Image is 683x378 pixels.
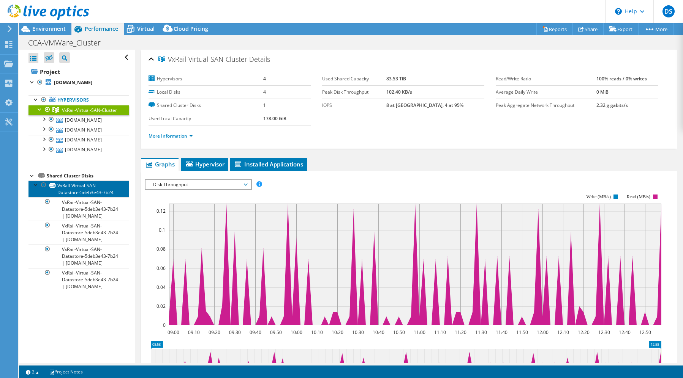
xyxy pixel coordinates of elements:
[536,23,573,35] a: Reports
[159,227,165,233] text: 0.1
[263,102,266,108] b: 1
[495,329,507,336] text: 11:40
[25,39,112,47] h1: CCA-VMWare_Cluster
[149,115,263,122] label: Used Local Capacity
[234,160,303,168] span: Installed Applications
[137,25,155,32] span: Virtual
[249,329,261,336] text: 09:40
[188,329,199,336] text: 09:10
[639,329,651,336] text: 12:50
[21,367,44,376] a: 2
[603,23,639,35] a: Export
[62,107,117,113] span: VxRail-Virtual-SAN-Cluster
[28,245,129,268] a: VxRail-Virtual-SAN-Datastore-5deb3e43-7b24 | [DOMAIN_NAME]
[157,208,166,214] text: 0.12
[263,89,266,95] b: 4
[208,329,220,336] text: 09:20
[627,194,650,199] text: Read (MB/s)
[311,329,323,336] text: 10:10
[28,180,129,197] a: VxRail-Virtual-SAN-Datastore-5deb3e43-7b24
[249,55,270,64] span: Details
[270,329,281,336] text: 09:50
[229,329,240,336] text: 09:30
[596,102,628,108] b: 2.32 gigabits/s
[149,133,193,139] a: More Information
[372,329,384,336] text: 10:40
[496,75,596,83] label: Read/Write Ratio
[85,25,118,32] span: Performance
[386,75,406,82] b: 83.53 TiB
[413,329,425,336] text: 11:00
[496,102,596,109] label: Peak Aggregate Network Throughput
[331,329,343,336] text: 10:20
[145,160,175,168] span: Graphs
[163,322,166,328] text: 0
[174,25,208,32] span: Cloud Pricing
[598,329,610,336] text: 12:30
[28,95,129,105] a: Hypervisors
[454,329,466,336] text: 11:20
[158,56,247,63] span: VxRail-Virtual-SAN-Cluster
[322,102,386,109] label: IOPS
[536,329,548,336] text: 12:00
[28,125,129,135] a: [DOMAIN_NAME]
[149,75,263,83] label: Hypervisors
[28,115,129,125] a: [DOMAIN_NAME]
[28,268,129,292] a: VxRail-Virtual-SAN-Datastore-5deb3e43-7b24 | [DOMAIN_NAME]
[557,329,569,336] text: 12:10
[386,102,463,108] b: 8 at [GEOGRAPHIC_DATA], 4 at 95%
[386,89,412,95] b: 102.40 KB/s
[149,180,247,189] span: Disk Throughput
[516,329,528,336] text: 11:50
[434,329,446,336] text: 11:10
[185,160,225,168] span: Hypervisor
[475,329,487,336] text: 11:30
[149,102,263,109] label: Shared Cluster Disks
[28,221,129,244] a: VxRail-Virtual-SAN-Datastore-5deb3e43-7b24 | [DOMAIN_NAME]
[496,88,596,96] label: Average Daily Write
[596,89,609,95] b: 0 MiB
[28,135,129,145] a: [DOMAIN_NAME]
[54,79,92,86] b: [DOMAIN_NAME]
[28,197,129,221] a: VxRail-Virtual-SAN-Datastore-5deb3e43-7b24 | [DOMAIN_NAME]
[28,78,129,88] a: [DOMAIN_NAME]
[572,23,604,35] a: Share
[28,66,129,78] a: Project
[32,25,66,32] span: Environment
[157,284,166,290] text: 0.04
[149,88,263,96] label: Local Disks
[662,5,675,17] span: DS
[615,8,622,15] svg: \n
[290,329,302,336] text: 10:00
[352,329,364,336] text: 10:30
[322,88,386,96] label: Peak Disk Throughput
[596,75,647,82] b: 100% reads / 0% writes
[586,194,611,199] text: Write (MB/s)
[167,329,179,336] text: 09:00
[638,23,674,35] a: More
[157,265,166,271] text: 0.06
[577,329,589,336] text: 12:20
[28,105,129,115] a: VxRail-Virtual-SAN-Cluster
[393,329,405,336] text: 10:50
[157,246,166,252] text: 0.08
[47,171,129,180] div: Shared Cluster Disks
[263,75,266,82] b: 4
[322,75,386,83] label: Used Shared Capacity
[263,115,286,122] b: 178.00 GiB
[157,303,166,309] text: 0.02
[28,145,129,155] a: [DOMAIN_NAME]
[618,329,630,336] text: 12:40
[44,367,88,376] a: Project Notes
